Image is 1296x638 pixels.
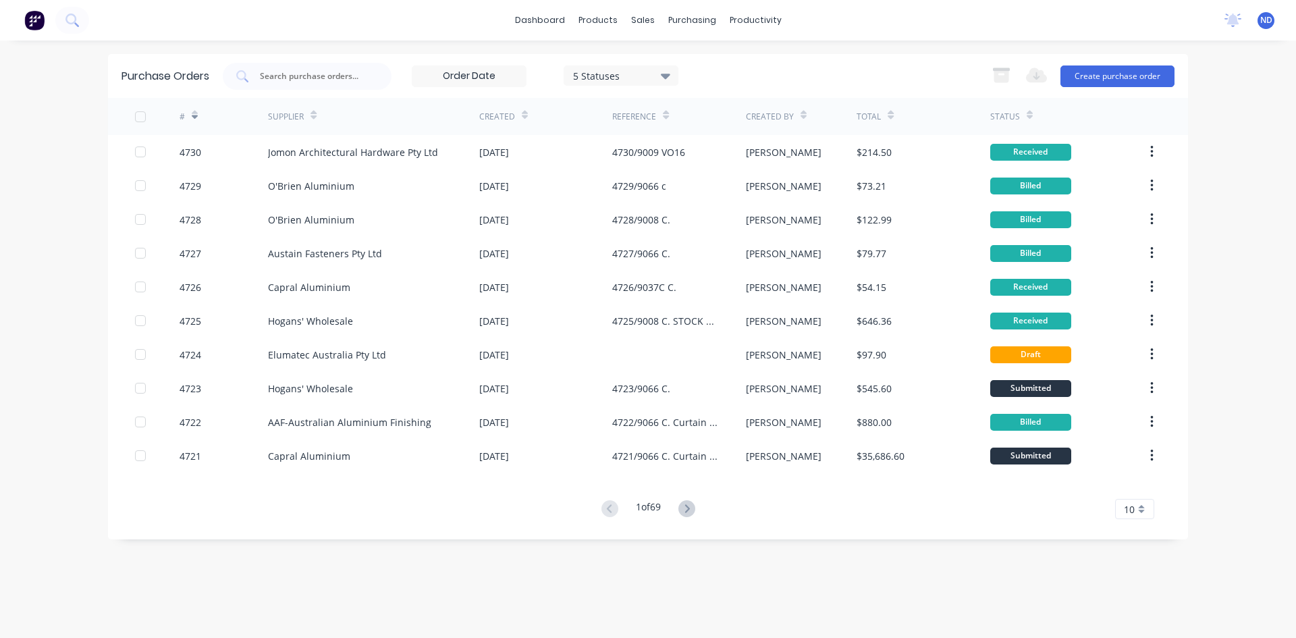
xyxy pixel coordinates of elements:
div: 4727 [180,246,201,261]
div: $880.00 [857,415,892,429]
div: [DATE] [479,314,509,328]
div: productivity [723,10,788,30]
div: [PERSON_NAME] [746,213,821,227]
div: [DATE] [479,246,509,261]
div: 4728/9008 C. [612,213,670,227]
div: Status [990,111,1020,123]
div: purchasing [661,10,723,30]
div: [DATE] [479,449,509,463]
div: 4730/9009 VO16 [612,145,685,159]
div: 5 Statuses [573,68,670,82]
div: Submitted [990,380,1071,397]
div: [DATE] [479,179,509,193]
div: 4721 [180,449,201,463]
div: 4727/9066 C. [612,246,670,261]
div: $545.60 [857,381,892,396]
div: Purchase Orders [122,68,209,84]
div: [PERSON_NAME] [746,246,821,261]
div: 4729 [180,179,201,193]
div: 1 of 69 [636,500,661,519]
div: Elumatec Australia Pty Ltd [268,348,386,362]
div: Received [990,279,1071,296]
div: $122.99 [857,213,892,227]
div: [DATE] [479,381,509,396]
div: $79.77 [857,246,886,261]
div: Billed [990,178,1071,194]
div: Received [990,313,1071,329]
div: [PERSON_NAME] [746,415,821,429]
div: Hogans' Wholesale [268,314,353,328]
div: O'Brien Aluminium [268,213,354,227]
div: 4722/9066 C. Curtain Wall Brackets and washers [612,415,718,429]
div: 4726 [180,280,201,294]
div: Jomon Architectural Hardware Pty Ltd [268,145,438,159]
div: $646.36 [857,314,892,328]
div: sales [624,10,661,30]
div: $35,686.60 [857,449,905,463]
div: Capral Aluminium [268,449,350,463]
div: 4726/9037C C. [612,280,676,294]
span: 10 [1124,502,1135,516]
div: O'Brien Aluminium [268,179,354,193]
div: 4724 [180,348,201,362]
input: Search purchase orders... [259,70,371,83]
div: [PERSON_NAME] [746,449,821,463]
div: [PERSON_NAME] [746,314,821,328]
div: Created [479,111,515,123]
div: 4721/9066 C. Curtain Wall [612,449,718,463]
div: 4723/9066 C. [612,381,670,396]
span: ND [1260,14,1272,26]
div: [PERSON_NAME] [746,145,821,159]
div: 4722 [180,415,201,429]
div: $214.50 [857,145,892,159]
div: Supplier [268,111,304,123]
div: Created By [746,111,794,123]
div: [DATE] [479,213,509,227]
div: AAF-Australian Aluminium Finishing [268,415,431,429]
div: [DATE] [479,348,509,362]
div: Submitted [990,448,1071,464]
div: [DATE] [479,280,509,294]
div: Billed [990,245,1071,262]
div: Draft [990,346,1071,363]
div: # [180,111,185,123]
div: 4728 [180,213,201,227]
div: [PERSON_NAME] [746,348,821,362]
div: 4730 [180,145,201,159]
div: [PERSON_NAME] [746,381,821,396]
div: 4725 [180,314,201,328]
div: $73.21 [857,179,886,193]
a: dashboard [508,10,572,30]
div: 4723 [180,381,201,396]
div: Billed [990,211,1071,228]
div: Capral Aluminium [268,280,350,294]
div: [DATE] [479,415,509,429]
div: $97.90 [857,348,886,362]
img: Factory [24,10,45,30]
div: $54.15 [857,280,886,294]
div: Reference [612,111,656,123]
div: products [572,10,624,30]
div: Total [857,111,881,123]
div: Hogans' Wholesale [268,381,353,396]
button: Create purchase order [1060,65,1174,87]
div: 4725/9008 C. STOCK FOR TRANSPORT [612,314,718,328]
div: 4729/9066 c [612,179,666,193]
div: Billed [990,414,1071,431]
div: [PERSON_NAME] [746,179,821,193]
div: [PERSON_NAME] [746,280,821,294]
div: Austain Fasteners Pty Ltd [268,246,382,261]
input: Order Date [412,66,526,86]
div: [DATE] [479,145,509,159]
div: Received [990,144,1071,161]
